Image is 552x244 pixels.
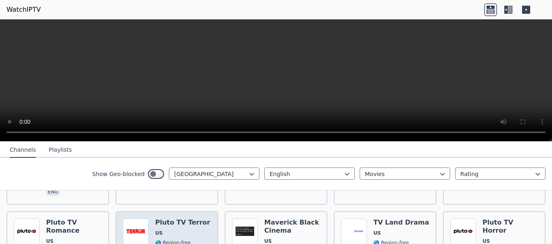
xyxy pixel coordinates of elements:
h6: Pluto TV Romance [46,219,102,235]
h6: Pluto TV Horror [482,219,538,235]
h6: Pluto TV Terror [155,219,210,227]
label: Show Geo-blocked [92,170,145,178]
a: WatchIPTV [6,5,41,15]
h6: Maverick Black Cinema [264,219,320,235]
span: US [373,230,381,236]
button: Channels [10,142,36,158]
h6: TV Land Drama [373,219,429,227]
button: Playlists [49,142,72,158]
p: eng [46,188,60,196]
span: US [155,230,162,236]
